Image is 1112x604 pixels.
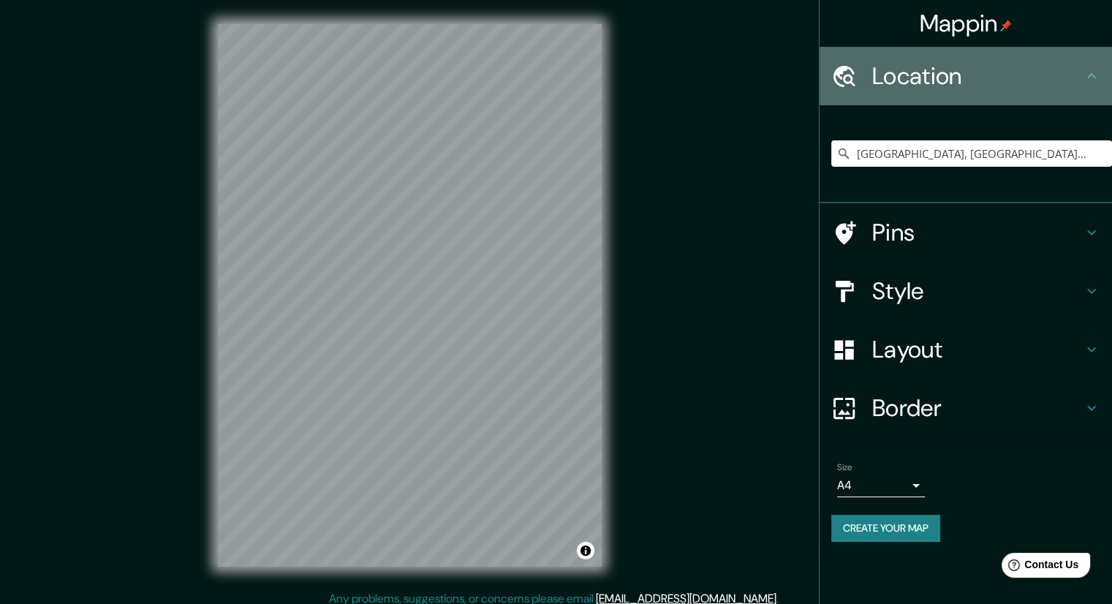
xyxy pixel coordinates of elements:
[872,335,1083,364] h4: Layout
[218,24,602,567] canvas: Map
[872,218,1083,247] h4: Pins
[831,515,940,542] button: Create your map
[820,203,1112,262] div: Pins
[1000,20,1012,31] img: pin-icon.png
[837,474,925,497] div: A4
[831,140,1112,167] input: Pick your city or area
[872,61,1083,91] h4: Location
[837,461,852,474] label: Size
[982,547,1096,588] iframe: Help widget launcher
[820,379,1112,437] div: Border
[872,276,1083,306] h4: Style
[820,47,1112,105] div: Location
[820,262,1112,320] div: Style
[872,393,1083,423] h4: Border
[820,320,1112,379] div: Layout
[577,542,594,559] button: Toggle attribution
[920,9,1013,38] h4: Mappin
